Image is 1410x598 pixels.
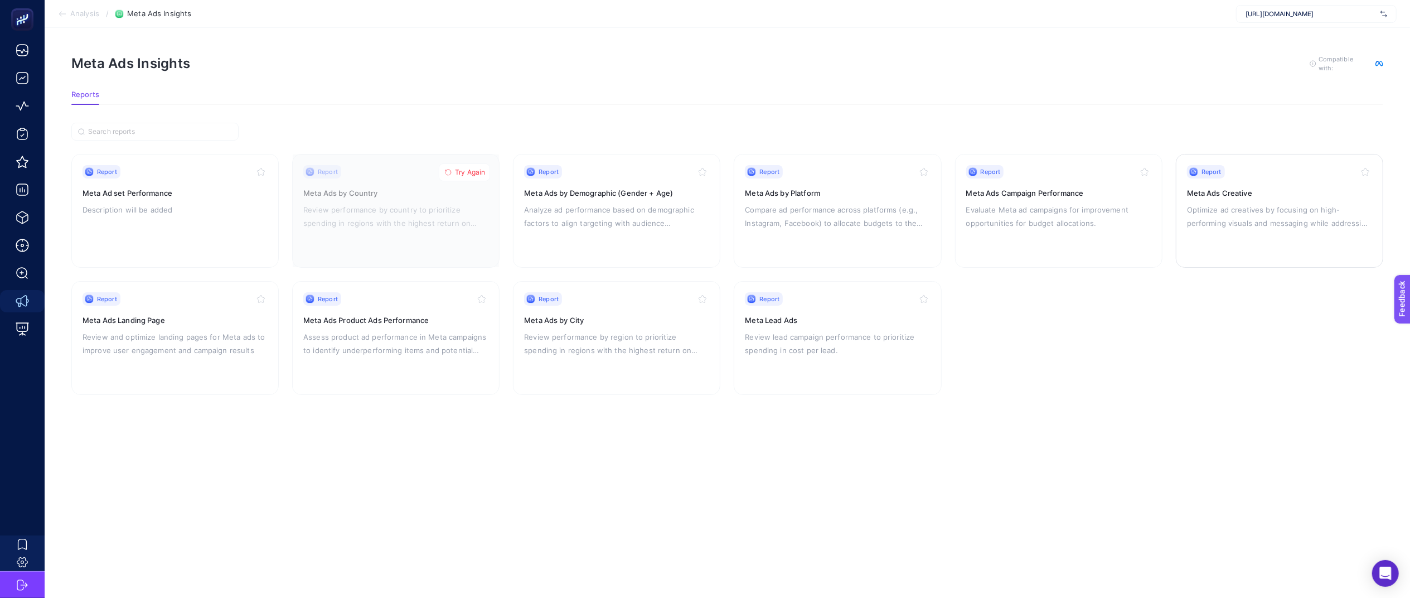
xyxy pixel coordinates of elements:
h3: Meta Ads Campaign Performance [966,187,1151,199]
a: ReportMeta Ads by PlatformCompare ad performance across platforms (e.g., Instagram, Facebook) to ... [734,154,941,268]
img: svg%3e [1380,8,1387,20]
span: Feedback [7,3,42,12]
h3: Meta Ads Creative [1187,187,1372,199]
h3: Meta Ads by Platform [745,187,930,199]
span: Report [97,295,117,303]
h1: Meta Ads Insights [71,55,190,71]
a: ReportMeta Ads by Demographic (Gender + Age)Analyze ad performance based on demographic factors t... [513,154,720,268]
span: [URL][DOMAIN_NAME] [1246,9,1376,18]
h3: Meta Ads Landing Page [83,315,268,326]
span: Analysis [70,9,99,18]
p: Compare ad performance across platforms (e.g., Instagram, Facebook) to allocate budgets to the mo... [745,203,930,230]
a: ReportMeta Ads Product Ads PerformanceAssess product ad performance in Meta campaigns to identify... [292,281,500,395]
p: Evaluate Meta ad campaigns for improvement opportunities for budget allocations. [966,203,1151,230]
span: Report [97,167,117,176]
span: Compatible with: [1319,55,1369,73]
p: Optimize ad creatives by focusing on high-performing visuals and messaging while addressing low-c... [1187,203,1372,230]
a: ReportMeta Ad set PerformanceDescription will be added [71,154,279,268]
p: Review lead campaign performance to prioritize spending in cost per lead. [745,330,930,357]
h3: Meta Ads by Demographic (Gender + Age) [524,187,709,199]
span: Report [759,295,779,303]
div: Open Intercom Messenger [1372,560,1399,587]
a: ReportMeta Ads Campaign PerformanceEvaluate Meta ad campaigns for improvement opportunities for b... [955,154,1162,268]
button: Try Again [439,163,490,181]
span: Report [318,295,338,303]
input: Search [88,128,232,136]
span: / [106,9,109,18]
span: Report [539,295,559,303]
h3: Meta Lead Ads [745,315,930,326]
button: Reports [71,90,99,105]
p: Assess product ad performance in Meta campaigns to identify underperforming items and potential p... [303,330,488,357]
a: ReportMeta Lead AdsReview lead campaign performance to prioritize spending in cost per lead. [734,281,941,395]
a: ReportMeta Ads CreativeOptimize ad creatives by focusing on high-performing visuals and messaging... [1176,154,1383,268]
span: Report [539,167,559,176]
p: Description will be added [83,203,268,216]
span: Try Again [455,168,485,177]
p: Review and optimize landing pages for Meta ads to improve user engagement and campaign results [83,330,268,357]
h3: Meta Ads Product Ads Performance [303,315,488,326]
p: Analyze ad performance based on demographic factors to align targeting with audience characterist... [524,203,709,230]
a: ReportTry AgainMeta Ads by CountryReview performance by country to prioritize spending in regions... [292,154,500,268]
span: Report [759,167,779,176]
p: Review performance by region to prioritize spending in regions with the highest return on investm... [524,330,709,357]
a: ReportMeta Ads Landing PageReview and optimize landing pages for Meta ads to improve user engagem... [71,281,279,395]
span: Report [981,167,1001,176]
span: Meta Ads Insights [127,9,191,18]
h3: Meta Ad set Performance [83,187,268,199]
a: ReportMeta Ads by CityReview performance by region to prioritize spending in regions with the hig... [513,281,720,395]
span: Report [1201,167,1222,176]
span: Reports [71,90,99,99]
h3: Meta Ads by City [524,315,709,326]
